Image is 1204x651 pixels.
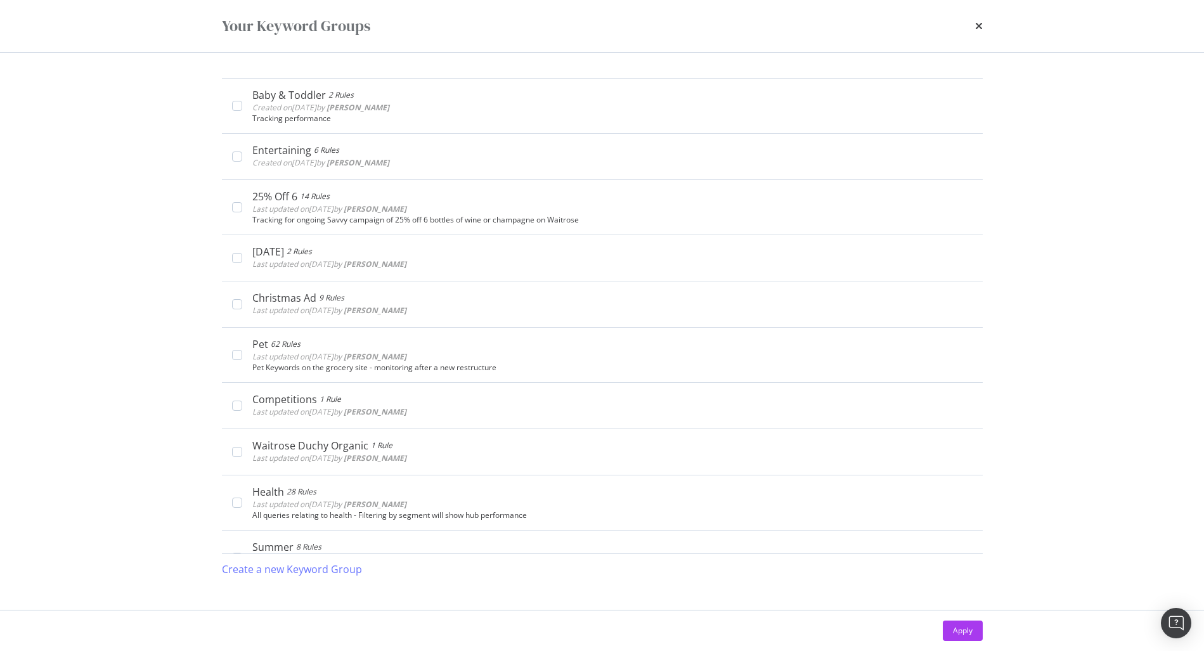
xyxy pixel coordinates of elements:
span: Last updated on [DATE] by [252,305,406,316]
div: 2 Rules [287,245,312,258]
div: 2 Rules [328,89,354,101]
span: Last updated on [DATE] by [252,453,406,463]
div: 28 Rules [287,486,316,498]
div: Summer [252,541,294,553]
span: Last updated on [DATE] by [252,499,406,510]
b: [PERSON_NAME] [344,406,406,417]
div: Waitrose Duchy Organic [252,439,368,452]
div: Your Keyword Groups [222,15,370,37]
div: 9 Rules [319,292,344,304]
div: 6 Rules [314,144,339,157]
b: [PERSON_NAME] [344,351,406,362]
div: Baby & Toddler [252,89,326,101]
div: Entertaining [252,144,311,157]
div: Health [252,486,284,498]
b: [PERSON_NAME] [344,259,406,269]
div: 8 Rules [296,541,321,553]
div: Tracking for ongoing Savvy campaign of 25% off 6 bottles of wine or champagne on Waitrose [252,216,973,224]
div: Open Intercom Messenger [1161,608,1191,638]
button: Create a new Keyword Group [222,554,362,584]
div: 1 Rule [371,439,392,452]
span: Last updated on [DATE] by [252,203,406,214]
div: Create a new Keyword Group [222,562,362,577]
span: Last updated on [DATE] by [252,351,406,362]
div: Apply [953,625,973,636]
div: Tracking performance [252,114,973,123]
b: [PERSON_NAME] [344,453,406,463]
div: Pet [252,338,268,351]
div: 14 Rules [300,190,330,203]
div: Christmas Ad [252,292,316,304]
b: [PERSON_NAME] [327,102,389,113]
b: [PERSON_NAME] [344,305,406,316]
span: Created on [DATE] by [252,102,389,113]
b: [PERSON_NAME] [344,203,406,214]
div: [DATE] [252,245,284,258]
div: Competitions [252,393,317,406]
b: [PERSON_NAME] [344,499,406,510]
span: Last updated on [DATE] by [252,406,406,417]
div: times [975,15,983,37]
div: All queries relating to health - Filtering by segment will show hub performance [252,511,973,520]
div: Pet Keywords on the grocery site - monitoring after a new restructure [252,363,973,372]
button: Apply [943,621,983,641]
span: Last updated on [DATE] by [252,259,406,269]
b: [PERSON_NAME] [327,157,389,168]
span: Created on [DATE] by [252,157,389,168]
div: 62 Rules [271,338,301,351]
div: 25% Off 6 [252,190,297,203]
div: 1 Rule [320,393,341,406]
